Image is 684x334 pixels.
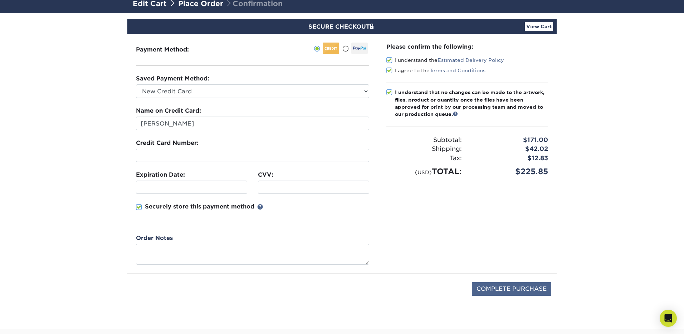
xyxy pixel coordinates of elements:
input: COMPLETE PURCHASE [472,282,551,296]
p: Securely store this payment method [145,202,254,211]
label: Expiration Date: [136,171,185,179]
label: I understand the [386,57,504,64]
div: $12.83 [467,154,553,163]
label: Saved Payment Method: [136,74,209,83]
div: Open Intercom Messenger [660,310,677,327]
label: Name on Credit Card: [136,107,201,115]
label: Credit Card Number: [136,139,199,147]
iframe: Secure CVC input frame [261,184,366,191]
a: Terms and Conditions [430,68,485,73]
div: I understand that no changes can be made to the artwork, files, product or quantity once the file... [395,89,548,118]
label: I agree to the [386,67,485,74]
div: $225.85 [467,166,553,177]
div: Please confirm the following: [386,43,548,51]
iframe: Google Customer Reviews [2,312,61,331]
a: View Cart [525,22,553,31]
label: Order Notes [136,234,173,242]
div: Subtotal: [381,136,467,145]
iframe: Secure card number input frame [139,152,366,159]
div: TOTAL: [381,166,467,177]
h3: Payment Method: [136,46,206,53]
div: Shipping: [381,144,467,154]
small: (USD) [415,169,432,175]
img: DigiCert Secured Site Seal [133,282,168,303]
a: Estimated Delivery Policy [438,57,504,63]
div: $42.02 [467,144,553,154]
span: SECURE CHECKOUT [308,23,376,30]
iframe: Secure expiration date input frame [139,184,244,191]
div: Tax: [381,154,467,163]
input: First & Last Name [136,117,369,130]
div: $171.00 [467,136,553,145]
label: CVV: [258,171,273,179]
